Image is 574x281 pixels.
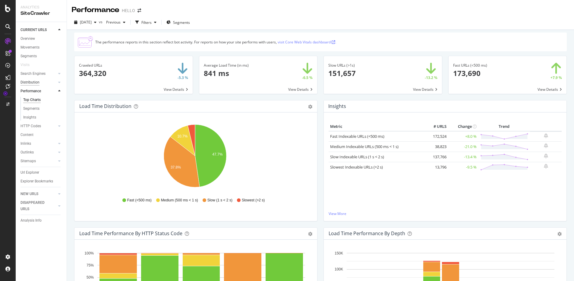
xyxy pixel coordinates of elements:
text: 10.7% [177,134,188,138]
div: Analysis Info [20,217,42,224]
td: -13.4 % [448,152,478,162]
div: Url Explorer [20,169,39,176]
a: Distribution [20,79,56,86]
a: Explorer Bookmarks [20,178,62,185]
a: Movements [20,44,62,51]
button: [DATE] [72,17,99,27]
a: Segments [23,106,62,112]
button: Segments [164,17,192,27]
a: CURRENT URLS [20,27,56,33]
a: visit Core Web Vitals dashboard . [278,39,336,45]
text: 100K [335,267,343,271]
td: -9.5 % [448,162,478,172]
a: Segments [20,53,62,59]
span: Medium (500 ms < 1 s) [161,198,198,203]
div: SiteCrawler [20,10,62,17]
div: Movements [20,44,39,51]
div: bell-plus [544,153,548,158]
div: NEW URLS [20,191,38,197]
a: NEW URLS [20,191,56,197]
div: arrow-right-arrow-left [137,8,141,13]
a: Inlinks [20,140,56,147]
span: 2025 Sep. 21st [80,20,92,25]
div: Load Time Performance by HTTP Status Code [79,230,182,236]
a: Slowest Indexable URLs (>2 s) [330,164,383,170]
div: gear [308,105,312,109]
div: Load Time Distribution [79,103,131,109]
div: Filters [141,20,152,25]
div: Visits [20,62,30,68]
div: bell-plus [544,164,548,169]
a: Sitemaps [20,158,56,164]
div: HTTP Codes [20,123,41,129]
th: Change [448,122,478,131]
div: gear [557,232,562,236]
div: Search Engines [20,71,46,77]
div: Inlinks [20,140,31,147]
img: CjTTJyXI.png [78,36,93,48]
a: Outlinks [20,149,56,156]
th: # URLS [424,122,448,131]
h4: Insights [328,102,346,110]
div: Explorer Bookmarks [20,178,53,185]
div: Performance [20,88,41,94]
div: The performance reports in this section reflect bot activity. For reports on how your site perfor... [95,39,336,45]
div: Segments [23,106,39,112]
a: Analysis Info [20,217,62,224]
div: Load Time Performance by Depth [329,230,405,236]
a: HTTP Codes [20,123,56,129]
a: DISAPPEARED URLS [20,200,56,212]
div: Segments [20,53,37,59]
a: Fast Indexable URLs (<500 ms) [330,134,384,139]
span: vs [99,19,104,24]
div: Content [20,132,33,138]
span: Slowest (>2 s) [242,198,265,203]
span: Slow (1 s < 2 s) [207,198,232,203]
button: Filters [133,17,159,27]
svg: A chart. [79,122,310,192]
text: 150K [335,251,343,255]
div: CURRENT URLS [20,27,47,33]
button: Previous [104,17,128,27]
text: 37.8% [171,165,181,169]
span: Segments [173,20,190,25]
a: Content [20,132,62,138]
div: bell-plus [544,133,548,138]
td: -21.0 % [448,141,478,152]
text: 47.7% [212,152,222,156]
div: gear [308,232,312,236]
a: View More [329,211,562,216]
div: Outlinks [20,149,34,156]
div: Overview [20,36,35,42]
a: Slow Indexable URLs (1 s < 2 s) [330,154,384,159]
div: Performance [72,5,119,15]
td: 172,524 [424,131,448,142]
a: Visits [20,62,36,68]
div: bell-plus [544,143,548,148]
div: DISAPPEARED URLS [20,200,51,212]
a: Insights [23,114,62,121]
span: Previous [104,20,121,25]
th: Metric [329,122,424,131]
div: Distribution [20,79,39,86]
text: 75% [87,263,94,267]
div: Top Charts [23,97,41,103]
a: Overview [20,36,62,42]
div: HELLO [122,8,135,14]
div: Sitemaps [20,158,36,164]
th: Trend [478,122,530,131]
div: Analytics [20,5,62,10]
td: 13,796 [424,162,448,172]
a: Search Engines [20,71,56,77]
text: 50% [87,275,94,279]
span: Fast (<500 ms) [127,198,152,203]
a: Top Charts [23,97,62,103]
div: Insights [23,114,36,121]
a: Medium Indexable URLs (500 ms < 1 s) [330,144,399,149]
text: 100% [84,251,94,255]
td: +8.0 % [448,131,478,142]
a: Performance [20,88,56,94]
a: Url Explorer [20,169,62,176]
td: 137,766 [424,152,448,162]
